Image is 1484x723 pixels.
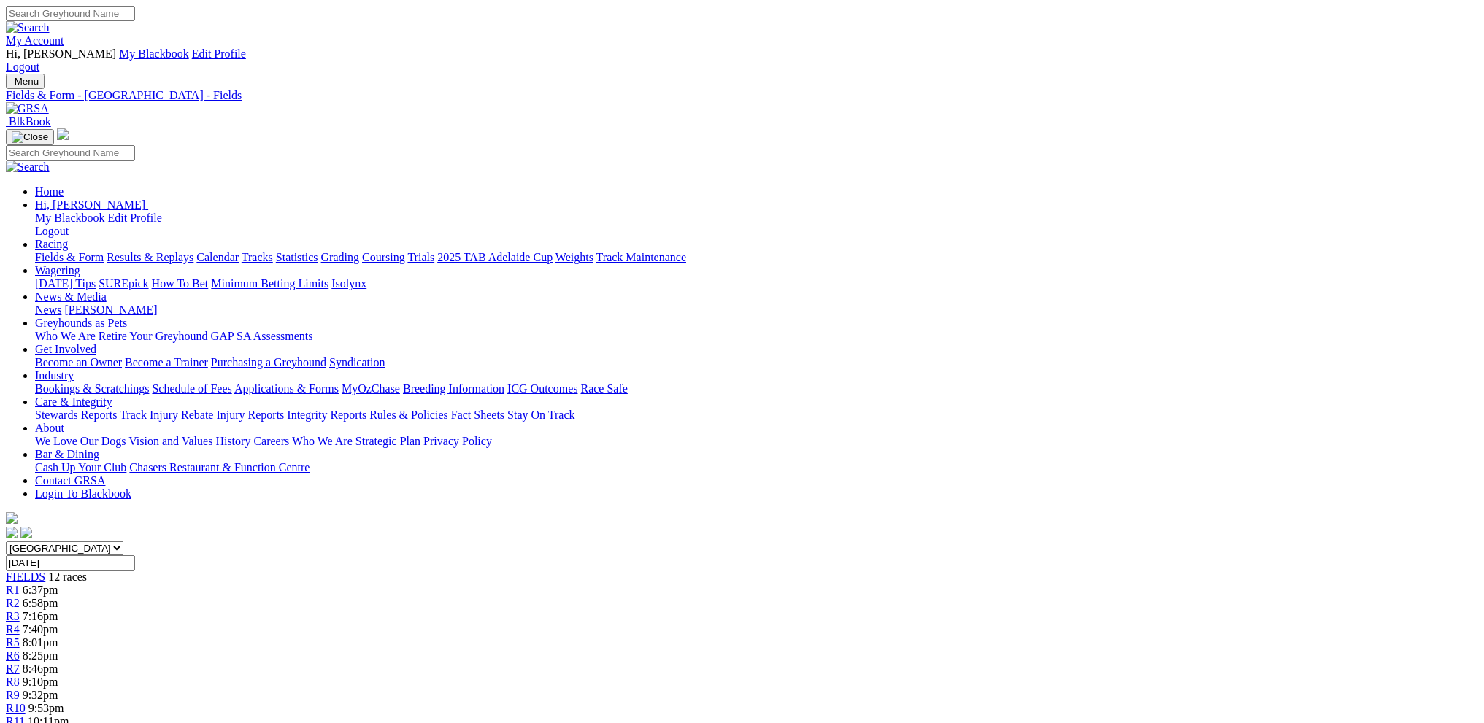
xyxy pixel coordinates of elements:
a: Racing [35,238,68,250]
a: Edit Profile [192,47,246,60]
img: Close [12,131,48,143]
span: Menu [15,76,39,87]
a: Trials [407,251,434,263]
a: Cash Up Your Club [35,461,126,473]
span: 6:58pm [23,597,58,609]
div: Greyhounds as Pets [35,330,1478,343]
a: News & Media [35,290,107,303]
img: Search [6,21,50,34]
a: Schedule of Fees [152,382,231,395]
a: Contact GRSA [35,474,105,487]
img: Search [6,161,50,174]
a: Breeding Information [403,382,504,395]
img: logo-grsa-white.png [57,128,69,140]
span: Hi, [PERSON_NAME] [35,198,145,211]
input: Search [6,6,135,21]
button: Toggle navigation [6,74,45,89]
a: Syndication [329,356,385,368]
a: BlkBook [6,115,51,128]
a: Fact Sheets [451,409,504,421]
div: My Account [6,47,1478,74]
a: R6 [6,649,20,662]
a: Hi, [PERSON_NAME] [35,198,148,211]
input: Search [6,145,135,161]
a: Vision and Values [128,435,212,447]
a: Integrity Reports [287,409,366,421]
a: History [215,435,250,447]
a: My Blackbook [119,47,189,60]
span: 7:40pm [23,623,58,635]
a: Strategic Plan [355,435,420,447]
a: R1 [6,584,20,596]
a: Logout [6,61,39,73]
a: Minimum Betting Limits [211,277,328,290]
a: Grading [321,251,359,263]
span: 6:37pm [23,584,58,596]
div: About [35,435,1478,448]
a: Who We Are [35,330,96,342]
a: R8 [6,676,20,688]
input: Select date [6,555,135,571]
a: Track Injury Rebate [120,409,213,421]
a: About [35,422,64,434]
span: 8:25pm [23,649,58,662]
a: SUREpick [99,277,148,290]
a: R7 [6,662,20,675]
div: Racing [35,251,1478,264]
span: 9:32pm [23,689,58,701]
a: Rules & Policies [369,409,448,421]
a: Bar & Dining [35,448,99,460]
div: News & Media [35,303,1478,317]
a: Applications & Forms [234,382,339,395]
a: [PERSON_NAME] [64,303,157,316]
div: Wagering [35,277,1478,290]
span: R4 [6,623,20,635]
a: R10 [6,702,26,714]
img: GRSA [6,102,49,115]
a: Who We Are [292,435,353,447]
img: facebook.svg [6,527,18,538]
a: Privacy Policy [423,435,492,447]
a: Race Safe [580,382,627,395]
div: Industry [35,382,1478,395]
a: Coursing [362,251,405,263]
a: Stewards Reports [35,409,117,421]
span: BlkBook [9,115,51,128]
a: Bookings & Scratchings [35,382,149,395]
span: R3 [6,610,20,622]
span: 7:16pm [23,610,58,622]
a: R9 [6,689,20,701]
span: Hi, [PERSON_NAME] [6,47,116,60]
a: MyOzChase [342,382,400,395]
span: 9:53pm [28,702,64,714]
span: 9:10pm [23,676,58,688]
div: Hi, [PERSON_NAME] [35,212,1478,238]
a: Logout [35,225,69,237]
a: GAP SA Assessments [211,330,313,342]
a: R5 [6,636,20,649]
a: ICG Outcomes [507,382,577,395]
a: Login To Blackbook [35,487,131,500]
span: R2 [6,597,20,609]
a: [DATE] Tips [35,277,96,290]
a: Edit Profile [108,212,162,224]
span: 8:01pm [23,636,58,649]
a: Results & Replays [107,251,193,263]
a: Retire Your Greyhound [99,330,208,342]
a: Stay On Track [507,409,574,421]
a: Become an Owner [35,356,122,368]
a: Become a Trainer [125,356,208,368]
a: Purchasing a Greyhound [211,356,326,368]
a: Home [35,185,64,198]
a: FIELDS [6,571,45,583]
div: Bar & Dining [35,461,1478,474]
a: Care & Integrity [35,395,112,408]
